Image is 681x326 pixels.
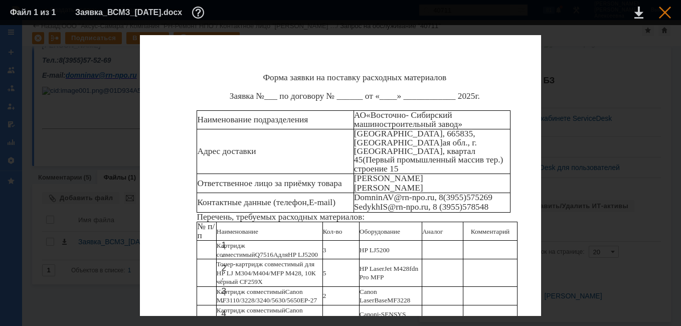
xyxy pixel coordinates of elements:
span: Q [255,251,260,258]
span: Canon [360,310,377,318]
span: АО [354,110,366,120]
span: E [309,198,314,207]
span: Наименование подразделения [197,115,308,124]
span: MF3228 [387,296,410,304]
span: 3. [221,286,226,304]
span: Картридж совместимый [217,288,285,295]
span: LJ [370,246,376,254]
span: 5 [323,269,326,277]
span: « [366,110,371,120]
span: ru [421,202,428,212]
span: Комментарий [471,228,509,235]
span: 5200 [376,246,390,254]
span: Ответственное лицо за приёмку товара [197,179,342,188]
span: 5 [471,91,475,101]
span: Картридж [217,306,245,314]
span: A [273,251,278,258]
span: Оборудование [360,228,400,235]
div: Дополнительная информация о файле (F11) [192,7,207,19]
span: Картридж совместимый [217,242,255,258]
span: ru [427,193,434,202]
span: г. [475,91,480,101]
span: rn [63,166,70,174]
span: 7516 [260,251,273,258]
span: 8(3955)57-52-69 [17,150,69,158]
span: SedykhIS [354,202,388,212]
span: - [403,202,406,212]
div: Скачать файл [634,7,643,19]
span: 3 [323,246,326,254]
span: Аналог [422,228,443,235]
span: HP [360,246,368,254]
span: Canon [360,288,377,295]
span: LaserBase [360,296,388,304]
span: DomninAV [354,193,394,202]
span: 5200 [304,251,318,258]
div: Файл 1 из 1 [10,9,60,17]
span: - [70,166,73,174]
span: , 8(3955)575269 [434,193,492,202]
span: Перечень, требуемых расходных материалов: [197,212,365,222]
span: . [86,166,88,174]
span: Тонер-картридж совместимый для HP LJ M304/M404/MFP M428, 10К чёрный CF259X [217,260,316,285]
span: - [409,193,412,202]
span: [GEOGRAPHIC_DATA], 665835, [GEOGRAPHIC_DATA] [354,129,475,147]
span: - [314,198,317,207]
span: HP [288,251,296,258]
span: [PERSON_NAME] [354,183,423,193]
span: mail [317,198,332,207]
span: Адрес доставки [197,146,256,156]
span: @ [57,166,64,174]
span: 3110/3228/3240/5630/5650 [226,296,300,304]
span: Форма заявки на поставку расходных материалов [263,73,446,82]
div: Заявка_ВСМЗ_[DATE].docx [75,7,207,19]
span: 2 [323,292,326,299]
a: domninav@rn-npo.ru [24,166,95,174]
span: - [5,166,7,174]
span: 4 [323,315,326,322]
span: Наименование [217,228,258,235]
span: npo [73,166,86,174]
span: ru [88,166,95,174]
span: - Сибирский машиностроительный завод» [354,110,462,128]
span: -27 [308,296,317,304]
span: совместимый [247,306,285,314]
span: ) [332,198,335,207]
span: rn [396,202,403,212]
span: 1. [221,240,226,258]
span: rn [402,193,409,202]
span: Контактные данные (телефон, [197,198,309,207]
div: Закрыть окно (Esc) [659,7,671,19]
span: (Первый промышленный массив тер.) строение 15 [354,155,503,173]
span: mail [7,166,21,174]
span: 578548 [462,202,488,212]
span: Кол-во [323,228,343,235]
span: MF [217,296,226,304]
span: для [278,251,288,258]
span: . [419,202,421,212]
span: , 8 (3955) [428,202,462,212]
span: @ [394,193,402,202]
span: domninav [24,166,57,174]
span: HP LaserJet M428fdn Pro MFP [360,265,418,281]
span: Заявка №___ по договору № ______ от «____» ____________ 202 [230,91,471,101]
span: ая обл., г. [GEOGRAPHIC_DATA], квартал 45 [354,138,477,165]
span: [PERSON_NAME] [354,174,423,183]
span: EP [300,296,308,304]
span: Восточно [371,110,406,120]
span: npo [412,193,425,202]
span: npo [406,202,419,212]
span: . [425,193,427,202]
span: № п/п [197,222,215,240]
span: : [21,166,24,174]
span: @ [388,202,396,212]
span: Canon [285,288,303,295]
span: LJ [298,251,304,258]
